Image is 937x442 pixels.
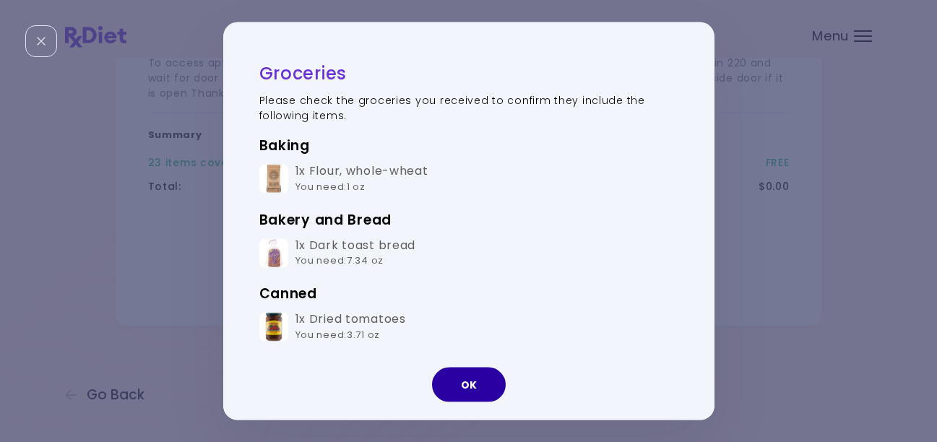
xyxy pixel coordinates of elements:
div: 1x Dried tomatoes [295,312,406,343]
div: 1x Flour, whole-wheat [295,164,428,195]
h3: Condiments [259,356,678,379]
h3: Canned [259,282,678,305]
button: OK [432,367,506,402]
h2: Groceries [259,62,678,84]
div: 1x Dark toast bread [295,238,416,269]
h3: Bakery and Bread [259,208,678,231]
span: You need : 3.71 oz [295,327,381,341]
div: Close [25,25,57,57]
span: You need : 1 oz [295,179,366,193]
h3: Baking [259,134,678,157]
span: You need : 7.34 oz [295,253,384,267]
p: Please check the groceries you received to confirm they include the following items. [259,93,678,123]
